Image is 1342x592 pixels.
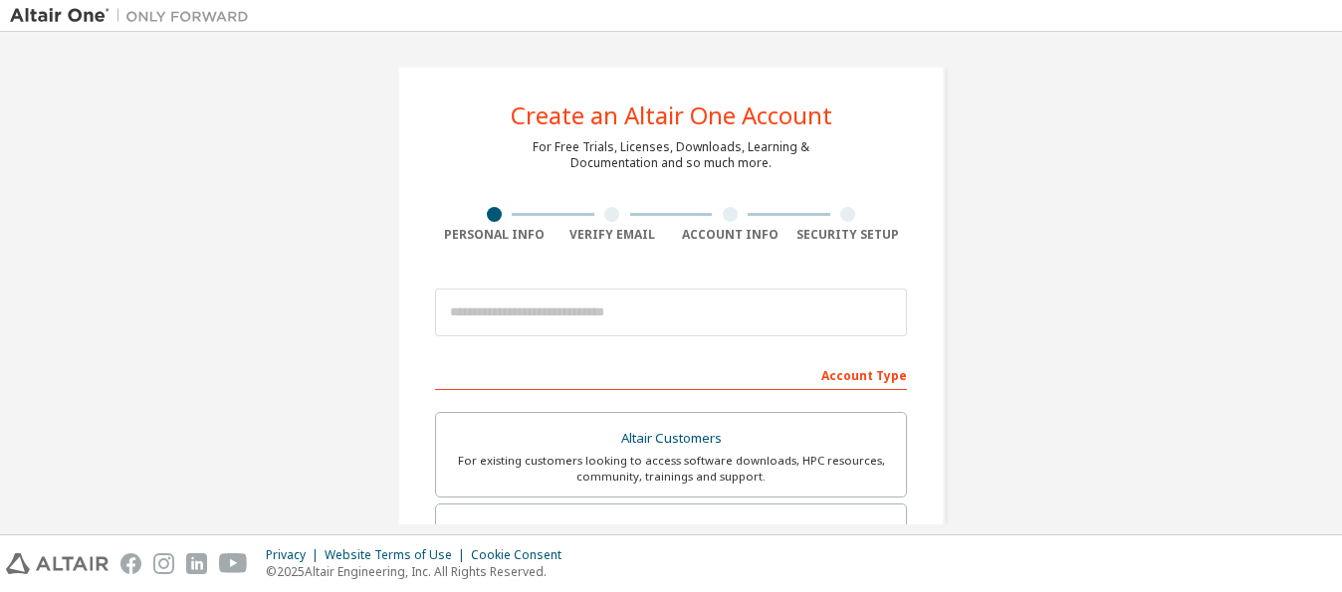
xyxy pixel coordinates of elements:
div: Privacy [266,547,325,563]
div: Account Type [435,358,907,390]
div: Website Terms of Use [325,547,471,563]
div: Personal Info [435,227,554,243]
div: Account Info [671,227,789,243]
div: Create an Altair One Account [511,103,832,127]
img: youtube.svg [219,553,248,574]
img: Altair One [10,6,259,26]
p: © 2025 Altair Engineering, Inc. All Rights Reserved. [266,563,573,580]
img: instagram.svg [153,553,174,574]
img: altair_logo.svg [6,553,109,574]
div: Verify Email [554,227,672,243]
div: For Free Trials, Licenses, Downloads, Learning & Documentation and so much more. [533,139,809,171]
div: Altair Customers [448,425,894,453]
div: Cookie Consent [471,547,573,563]
img: linkedin.svg [186,553,207,574]
div: Security Setup [789,227,908,243]
img: facebook.svg [120,553,141,574]
div: For existing customers looking to access software downloads, HPC resources, community, trainings ... [448,453,894,485]
div: Students [448,516,894,544]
